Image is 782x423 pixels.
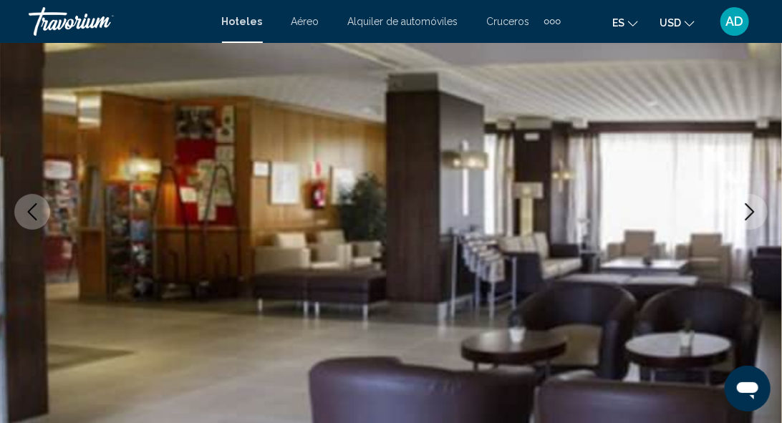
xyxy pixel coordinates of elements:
button: User Menu [716,6,753,37]
button: Extra navigation items [544,10,561,33]
span: USD [660,17,681,29]
a: Hoteles [222,16,263,27]
button: Next image [732,194,768,230]
iframe: Botón para iniciar la ventana de mensajería [725,366,771,412]
button: Change currency [660,12,695,33]
a: Travorium [29,7,208,36]
a: Alquiler de automóviles [348,16,458,27]
a: Aéreo [291,16,319,27]
span: AD [726,14,744,29]
button: Change language [612,12,638,33]
a: Cruceros [487,16,530,27]
span: es [612,17,624,29]
button: Previous image [14,194,50,230]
